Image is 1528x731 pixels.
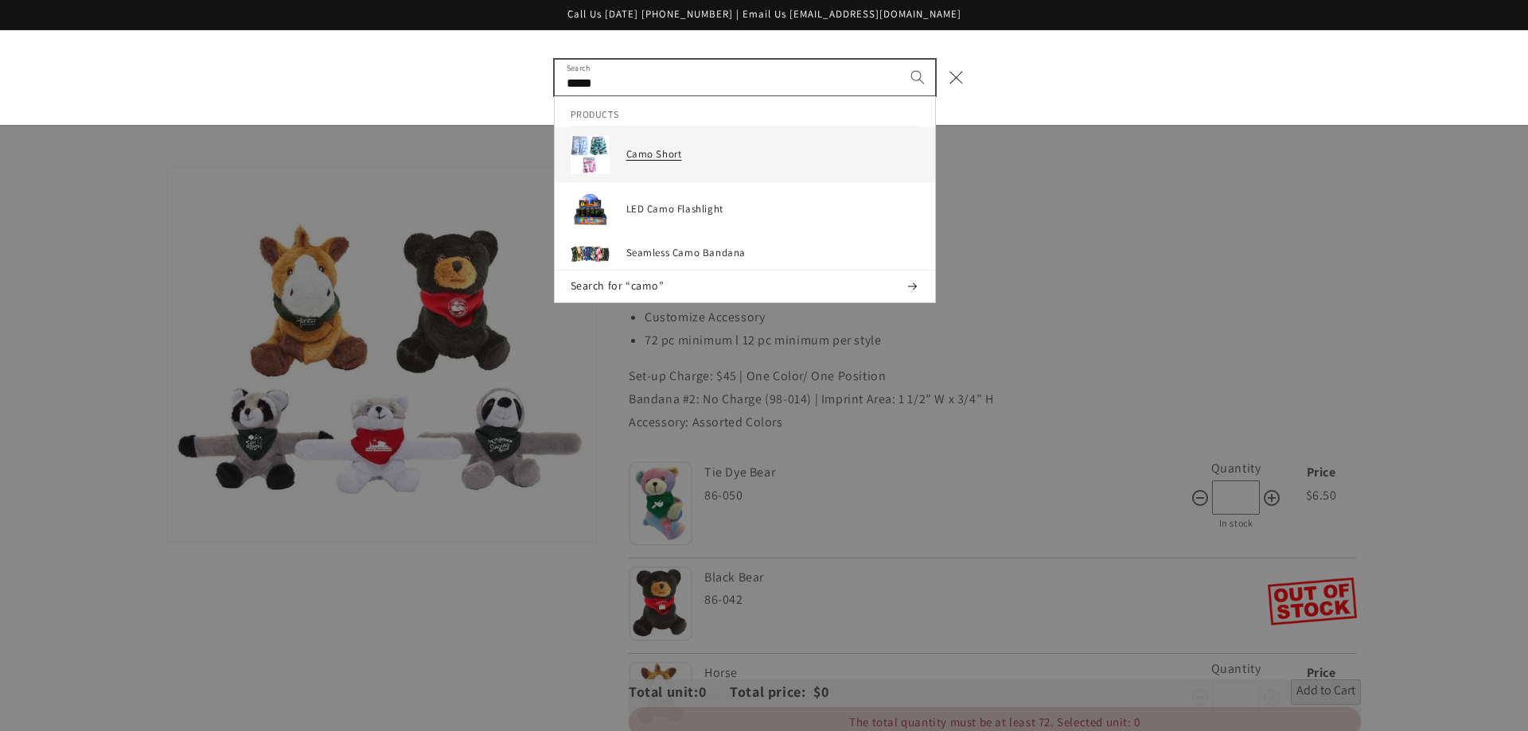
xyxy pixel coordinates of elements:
[626,148,919,161] h3: Camo Short
[626,203,919,216] h3: LED Camo Flashlight
[939,60,974,95] button: Close
[555,182,935,238] a: LED Camo Flashlight
[571,135,610,174] img: Camo Short
[626,247,919,260] h3: Seamless Camo Bandana
[555,127,935,182] a: Camo Short
[900,60,935,95] button: Search
[555,270,935,302] button: Search for “camo”
[571,190,610,230] img: LED Camo Flashlight
[571,96,919,127] h2: Products
[555,238,935,270] a: Seamless Camo Bandana
[571,246,610,262] img: Seamless Camo Bandana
